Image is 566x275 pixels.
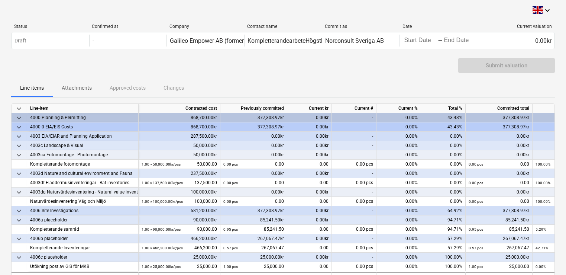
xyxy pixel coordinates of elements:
[421,178,466,188] div: 0.00%
[421,122,466,132] div: 43.43%
[469,243,529,253] div: 267,067.47
[287,206,332,215] div: 0.00kr
[421,132,466,141] div: 0.00%
[220,206,287,215] div: 377,308.97kr
[220,122,287,132] div: 377,308.97kr
[287,122,332,132] div: 0.00kr
[469,246,483,250] small: 0.57 pcs
[220,104,287,113] div: Previously committed
[139,188,220,197] div: 100,000.00kr
[220,188,287,197] div: 0.00kr
[139,234,220,243] div: 466,200.00kr
[223,227,238,231] small: 0.95 pcs
[421,197,466,206] div: 0.00%
[14,37,26,45] p: Draft
[30,141,135,150] div: 4003c Landscape & Visual
[536,181,550,185] small: 100.00%
[223,181,238,185] small: 0.00 pcs
[30,206,135,215] div: 4006 Site Investigations
[20,84,44,92] p: Line-items
[469,178,529,188] div: 0.00
[287,113,332,122] div: 0.00kr
[536,162,550,166] small: 100.00%
[421,150,466,160] div: 0.00%
[14,169,23,178] span: keyboard_arrow_down
[421,243,466,253] div: 57.29%
[332,150,376,160] div: -
[139,122,220,132] div: 868,700.00kr
[466,141,533,150] div: 0.00kr
[220,234,287,243] div: 267,067.47kr
[376,243,421,253] div: 0.00%
[14,141,23,150] span: keyboard_arrow_down
[469,199,483,204] small: 0.00 pcs
[325,24,397,29] div: Commit as
[30,215,135,225] div: 4006a placeholder
[287,188,332,197] div: 0.00kr
[466,206,533,215] div: 377,308.97kr
[287,234,332,243] div: 0.00kr
[438,38,443,43] div: -
[469,162,483,166] small: 0.00 pcs
[376,141,421,150] div: 0.00%
[466,113,533,122] div: 377,308.97kr
[332,225,376,234] div: 0.00 pcs
[139,113,220,122] div: 868,700.00kr
[402,24,474,29] div: Date
[223,246,238,250] small: 0.57 pcs
[223,262,284,271] div: 25,000.00
[477,35,554,47] div: 0.00kr
[139,150,220,160] div: 50,000.00kr
[466,132,533,141] div: 0.00kr
[376,197,421,206] div: 0.00%
[142,246,183,250] small: 1.00 × 466,200.00kr / pcs
[14,24,86,29] div: Status
[469,160,529,169] div: 0.00
[287,169,332,178] div: 0.00kr
[220,141,287,150] div: 0.00kr
[287,104,332,113] div: Current kr
[220,253,287,262] div: 25,000.00kr
[247,24,319,29] div: Contract name
[332,234,376,243] div: -
[287,243,332,253] div: 0.00
[287,197,332,206] div: 0.00
[30,178,135,188] div: 4003df Fladdermusinventeringar - Bat inventories
[443,35,478,46] input: End Date
[332,197,376,206] div: 0.00 pcs
[142,262,217,271] div: 25,000.00
[421,113,466,122] div: 43.43%
[30,160,135,169] div: Kompletterande fotomontage
[223,162,238,166] small: 0.00 pcs
[376,206,421,215] div: 0.00%
[332,122,376,132] div: -
[469,227,483,231] small: 0.95 pcs
[223,178,284,188] div: 0.00
[14,151,23,160] span: keyboard_arrow_down
[480,24,552,29] div: Current valuation
[14,123,23,132] span: keyboard_arrow_down
[325,37,384,44] div: Norconsult Sveriga AB
[220,113,287,122] div: 377,308.97kr
[30,243,135,253] div: Kompletterande Inventeringar
[376,132,421,141] div: 0.00%
[142,197,217,206] div: 100,000.00
[287,215,332,225] div: 0.00kr
[142,160,217,169] div: 50,000.00
[139,132,220,141] div: 287,500.00kr
[220,150,287,160] div: 0.00kr
[223,225,284,234] div: 85,241.50
[14,132,23,141] span: keyboard_arrow_down
[376,169,421,178] div: 0.00%
[14,113,23,122] span: keyboard_arrow_down
[30,113,135,122] div: 4000 Planning & Permitting
[376,178,421,188] div: 0.00%
[14,216,23,225] span: keyboard_arrow_down
[469,197,529,206] div: 0.00
[139,169,220,178] div: 237,500.00kr
[469,262,529,271] div: 25,000.00
[421,104,466,113] div: Total %
[142,178,217,188] div: 137,500.00
[332,141,376,150] div: -
[376,104,421,113] div: Current %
